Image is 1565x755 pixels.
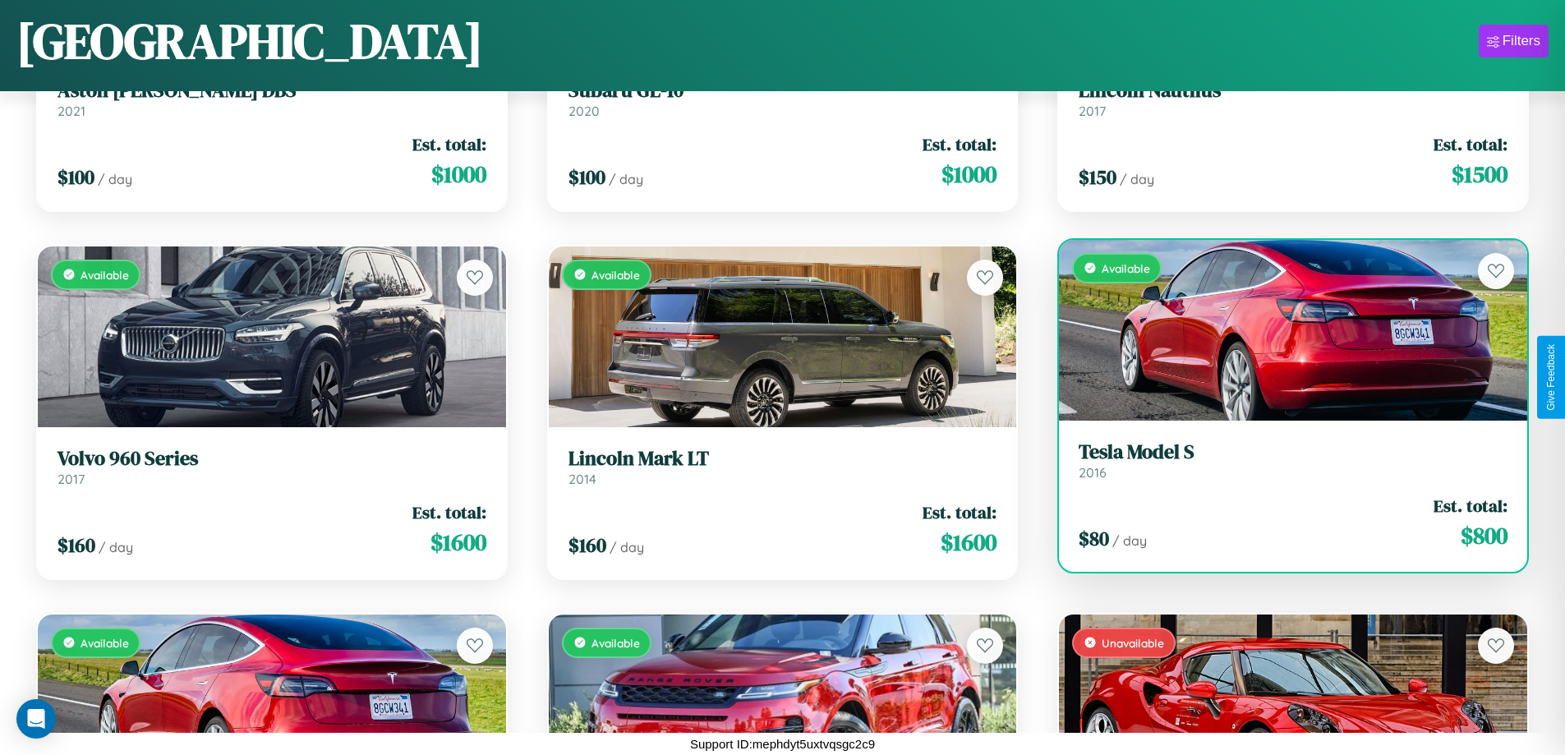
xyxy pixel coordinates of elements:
span: $ 150 [1079,163,1116,191]
a: Lincoln Mark LT2014 [568,447,997,487]
span: / day [1112,532,1147,549]
h3: Aston [PERSON_NAME] DBS [58,79,486,103]
span: 2021 [58,103,85,119]
span: $ 800 [1461,519,1507,552]
span: / day [98,171,132,187]
div: Filters [1503,33,1540,49]
span: Available [591,268,640,282]
h3: Lincoln Mark LT [568,447,997,471]
span: Available [1102,261,1150,275]
span: Unavailable [1102,636,1164,650]
span: 2017 [1079,103,1106,119]
span: Available [81,636,129,650]
span: $ 100 [568,163,605,191]
span: Est. total: [1434,132,1507,156]
h3: Lincoln Nautilus [1079,79,1507,103]
span: $ 1500 [1452,158,1507,191]
h3: Subaru GL-10 [568,79,997,103]
span: / day [610,539,644,555]
span: / day [99,539,133,555]
span: $ 1000 [941,158,997,191]
h1: [GEOGRAPHIC_DATA] [16,7,483,75]
a: Lincoln Nautilus2017 [1079,79,1507,119]
button: Filters [1479,25,1549,58]
span: / day [609,171,643,187]
span: $ 1600 [941,526,997,559]
span: 2020 [568,103,600,119]
a: Subaru GL-102020 [568,79,997,119]
span: Available [81,268,129,282]
span: 2016 [1079,464,1107,481]
h3: Tesla Model S [1079,440,1507,464]
span: Est. total: [412,500,486,524]
span: Available [591,636,640,650]
div: Give Feedback [1545,344,1557,411]
span: Est. total: [412,132,486,156]
span: 2017 [58,471,85,487]
a: Tesla Model S2016 [1079,440,1507,481]
h3: Volvo 960 Series [58,447,486,471]
span: $ 160 [58,532,95,559]
span: Est. total: [923,132,997,156]
a: Volvo 960 Series2017 [58,447,486,487]
p: Support ID: mephdyt5uxtvqsgc2c9 [690,733,875,755]
span: $ 100 [58,163,94,191]
a: Aston [PERSON_NAME] DBS2021 [58,79,486,119]
span: $ 1000 [431,158,486,191]
span: / day [1120,171,1154,187]
span: Est. total: [1434,494,1507,518]
span: Est. total: [923,500,997,524]
span: $ 80 [1079,525,1109,552]
span: 2014 [568,471,596,487]
span: $ 1600 [430,526,486,559]
span: $ 160 [568,532,606,559]
div: Open Intercom Messenger [16,699,56,739]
